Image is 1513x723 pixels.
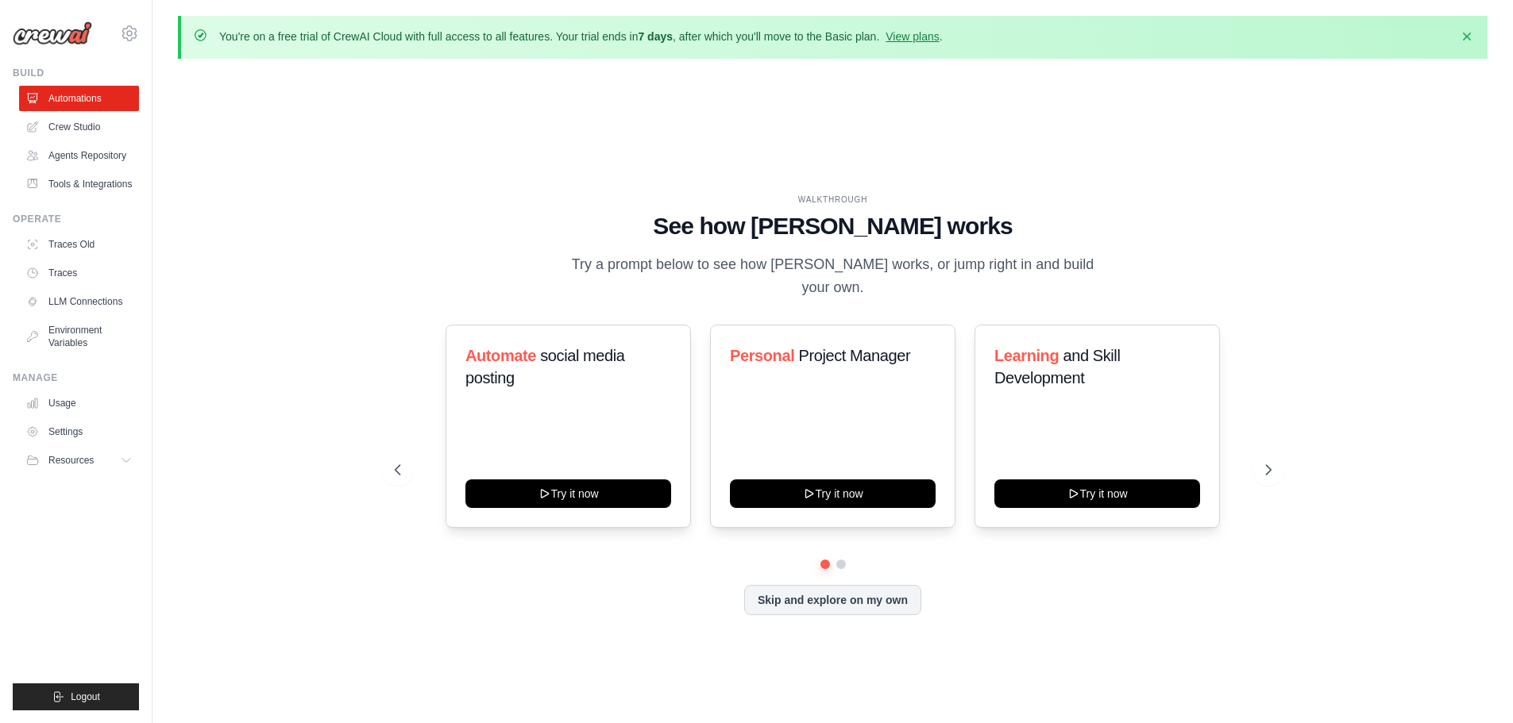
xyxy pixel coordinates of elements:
[13,683,139,710] button: Logout
[19,390,139,416] a: Usage
[48,454,94,467] span: Resources
[886,30,939,43] a: View plans
[465,347,625,386] span: social media posting
[19,260,139,286] a: Traces
[19,232,139,257] a: Traces Old
[19,114,139,140] a: Crew Studio
[19,448,139,473] button: Resources
[638,30,673,43] strong: 7 days
[798,347,910,364] span: Project Manager
[19,419,139,444] a: Settings
[395,194,1272,206] div: WALKTHROUGH
[465,479,671,508] button: Try it now
[19,143,139,168] a: Agents Repository
[13,213,139,225] div: Operate
[219,29,943,44] p: You're on a free trial of CrewAI Cloud with full access to all features. Your trial ends in , aft...
[566,253,1100,300] p: Try a prompt below to see how [PERSON_NAME] works, or jump right in and build your own.
[19,317,139,356] a: Environment Variables
[730,479,936,508] button: Try it now
[13,21,92,45] img: Logo
[13,371,139,384] div: Manage
[994,479,1200,508] button: Try it now
[13,67,139,79] div: Build
[19,289,139,314] a: LLM Connections
[395,212,1272,240] h1: See how [PERSON_NAME] works
[730,347,794,364] span: Personal
[19,86,139,111] a: Automations
[994,347,1059,364] span: Learning
[744,585,921,615] button: Skip and explore on my own
[71,690,100,703] span: Logout
[465,347,536,364] span: Automate
[19,171,139,197] a: Tools & Integrations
